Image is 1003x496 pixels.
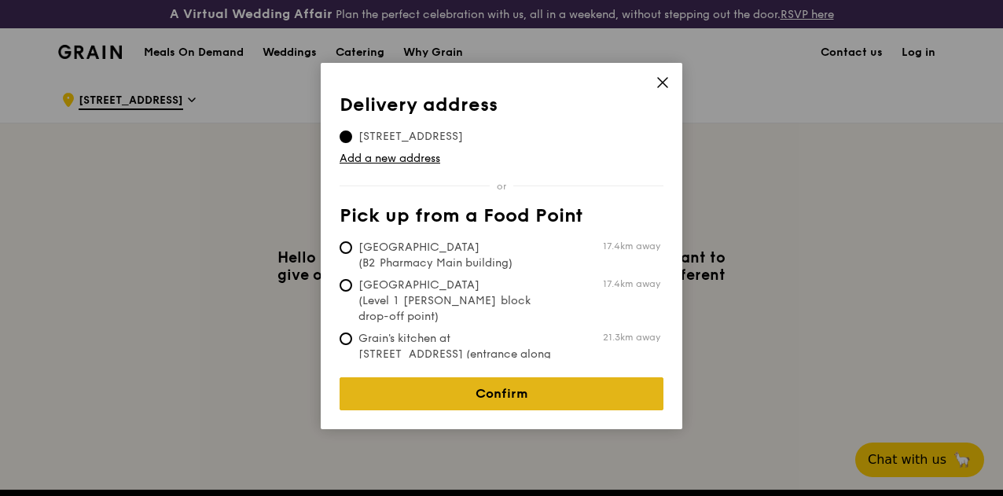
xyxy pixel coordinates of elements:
span: [GEOGRAPHIC_DATA] (B2 Pharmacy Main building) [340,240,574,271]
span: 17.4km away [603,277,660,290]
a: Confirm [340,377,663,410]
th: Pick up from a Food Point [340,205,663,233]
a: Add a new address [340,151,663,167]
input: [GEOGRAPHIC_DATA] (B2 Pharmacy Main building)17.4km away [340,241,352,254]
span: 17.4km away [603,240,660,252]
th: Delivery address [340,94,663,123]
input: Grain's kitchen at [STREET_ADDRESS] (entrance along [PERSON_NAME][GEOGRAPHIC_DATA])21.3km away [340,333,352,345]
span: 21.3km away [603,331,660,344]
span: Grain's kitchen at [STREET_ADDRESS] (entrance along [PERSON_NAME][GEOGRAPHIC_DATA]) [340,331,574,394]
input: [GEOGRAPHIC_DATA] (Level 1 [PERSON_NAME] block drop-off point)17.4km away [340,279,352,292]
input: [STREET_ADDRESS] [340,130,352,143]
span: [GEOGRAPHIC_DATA] (Level 1 [PERSON_NAME] block drop-off point) [340,277,574,325]
span: [STREET_ADDRESS] [340,129,482,145]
